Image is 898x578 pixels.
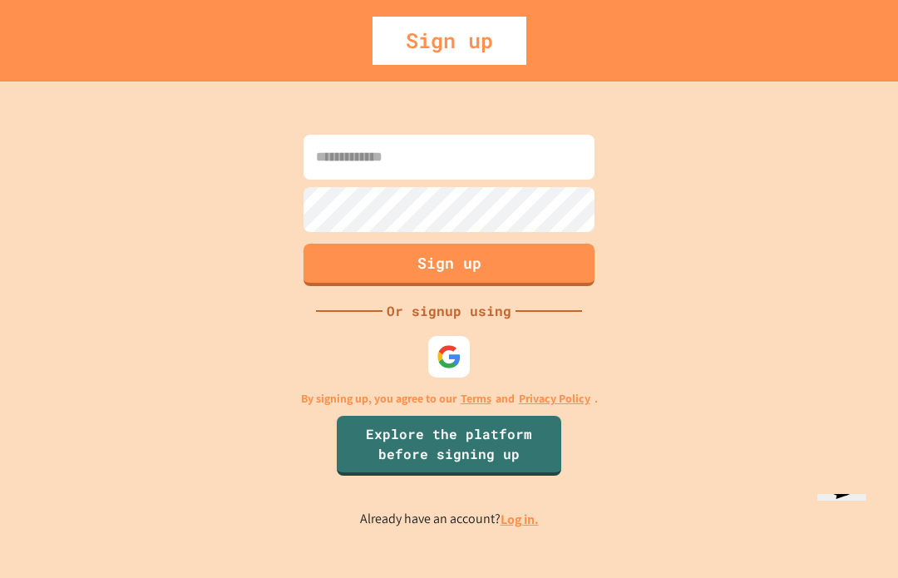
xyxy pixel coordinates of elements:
[337,416,561,476] a: Explore the platform before signing up
[303,244,595,286] button: Sign up
[360,509,539,530] p: Already have an account?
[519,390,590,408] a: Privacy Policy
[373,17,526,65] div: Sign up
[382,301,516,321] div: Or signup using
[437,344,461,369] img: google-icon.svg
[301,390,598,408] p: By signing up, you agree to our and .
[811,494,885,565] iframe: chat widget
[501,511,539,528] a: Log in.
[461,390,491,408] a: Terms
